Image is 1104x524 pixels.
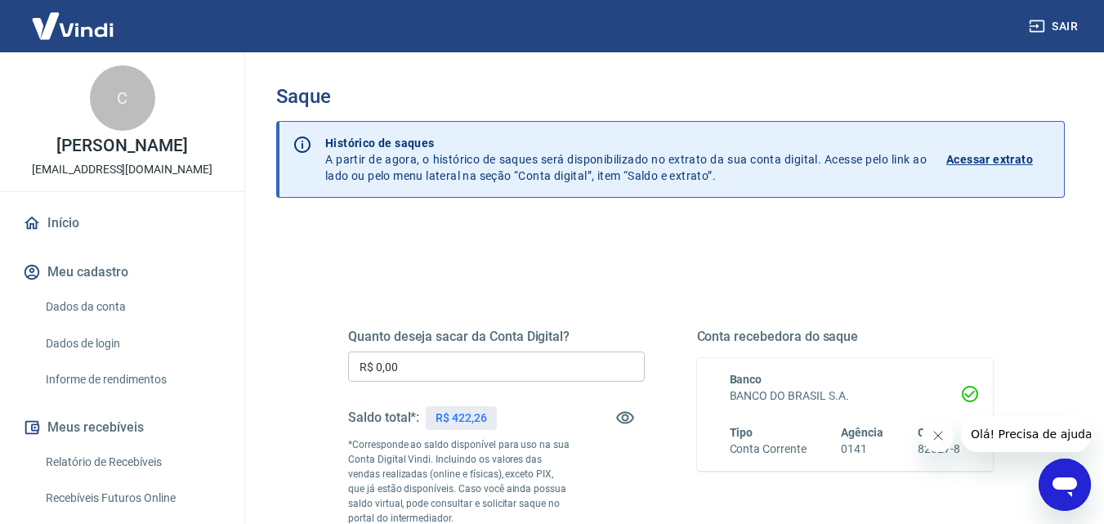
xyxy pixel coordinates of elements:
p: A partir de agora, o histórico de saques será disponibilizado no extrato da sua conta digital. Ac... [325,135,927,184]
iframe: Mensagem da empresa [961,416,1091,452]
span: Tipo [730,426,753,439]
button: Meus recebíveis [20,410,225,446]
span: Banco [730,373,762,386]
p: [EMAIL_ADDRESS][DOMAIN_NAME] [32,161,212,178]
h5: Quanto deseja sacar da Conta Digital? [348,329,645,345]
h5: Conta recebedora do saque [697,329,994,345]
iframe: Fechar mensagem [922,419,954,452]
p: Acessar extrato [946,151,1033,168]
div: C [90,65,155,131]
a: Dados de login [39,327,225,361]
a: Recebíveis Futuros Online [39,481,225,515]
a: Início [20,205,225,241]
a: Informe de rendimentos [39,363,225,396]
span: Agência [841,426,883,439]
h5: Saldo total*: [348,410,419,426]
a: Relatório de Recebíveis [39,446,225,479]
h6: 0141 [841,441,883,458]
a: Acessar extrato [946,135,1051,184]
h6: 82627-8 [918,441,960,458]
span: Conta [918,426,949,439]
iframe: Botão para abrir a janela de mensagens [1039,459,1091,511]
p: [PERSON_NAME] [56,137,187,155]
h6: BANCO DO BRASIL S.A. [730,387,961,405]
h3: Saque [276,85,1065,108]
button: Meu cadastro [20,254,225,290]
button: Sair [1026,11,1084,42]
p: Histórico de saques [325,135,927,151]
img: Vindi [20,1,126,51]
span: Olá! Precisa de ajuda? [10,11,137,25]
a: Dados da conta [39,290,225,324]
p: R$ 422,26 [436,410,487,427]
h6: Conta Corrente [730,441,807,458]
